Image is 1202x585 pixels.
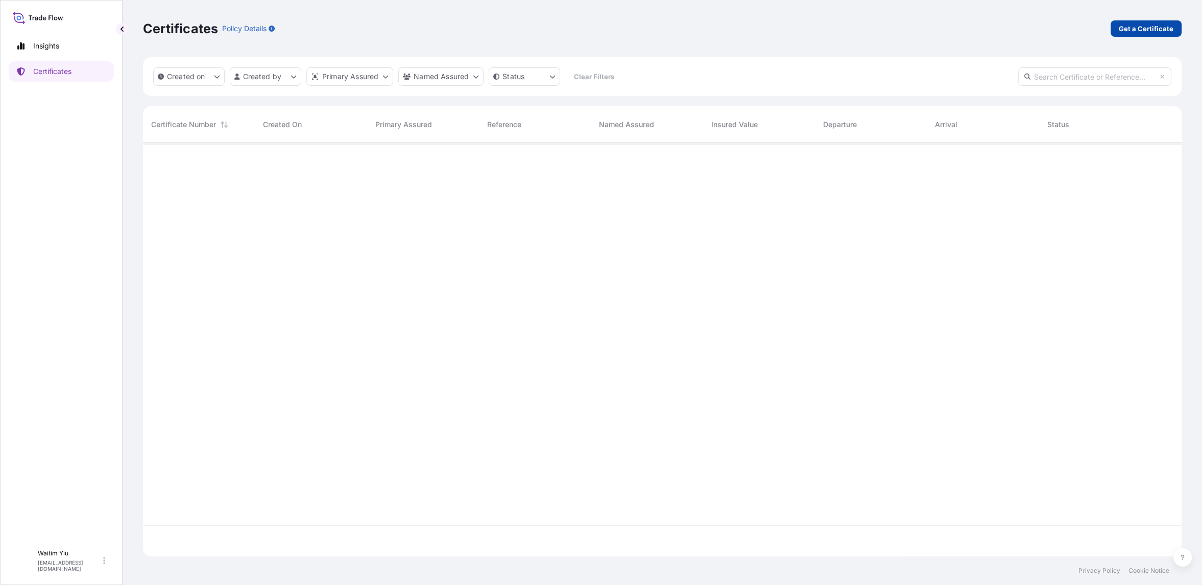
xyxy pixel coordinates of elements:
[1119,23,1173,34] p: Get a Certificate
[489,67,560,86] button: certificateStatus Filter options
[1047,119,1069,130] span: Status
[1078,567,1120,575] a: Privacy Policy
[167,71,205,82] p: Created on
[33,66,71,77] p: Certificates
[1111,20,1182,37] a: Get a Certificate
[33,41,59,51] p: Insights
[263,119,302,130] span: Created On
[414,71,469,82] p: Named Assured
[151,119,216,130] span: Certificate Number
[218,118,230,131] button: Sort
[322,71,378,82] p: Primary Assured
[230,67,301,86] button: createdBy Filter options
[306,67,393,86] button: distributor Filter options
[38,549,101,557] p: Waitim Yiu
[1018,67,1171,86] input: Search Certificate or Reference...
[487,119,521,130] span: Reference
[9,61,114,82] a: Certificates
[574,71,614,82] p: Clear Filters
[565,68,622,85] button: Clear Filters
[153,67,225,86] button: createdOn Filter options
[502,71,524,82] p: Status
[398,67,484,86] button: cargoOwner Filter options
[143,20,218,37] p: Certificates
[599,119,654,130] span: Named Assured
[375,119,432,130] span: Primary Assured
[1128,567,1169,575] a: Cookie Notice
[711,119,758,130] span: Insured Value
[9,36,114,56] a: Insights
[243,71,282,82] p: Created by
[222,23,267,34] p: Policy Details
[823,119,857,130] span: Departure
[38,559,101,572] p: [EMAIL_ADDRESS][DOMAIN_NAME]
[19,555,28,566] span: W
[935,119,957,130] span: Arrival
